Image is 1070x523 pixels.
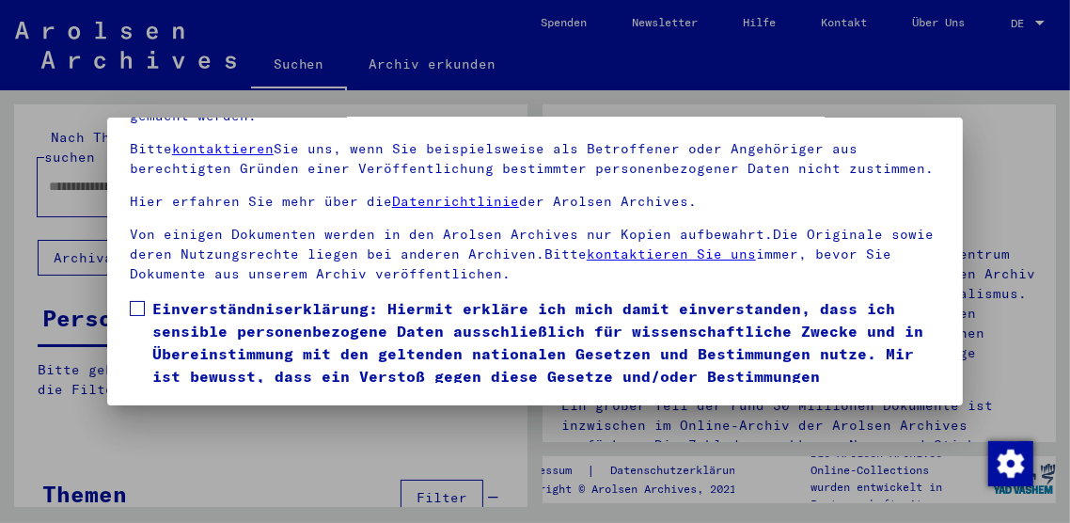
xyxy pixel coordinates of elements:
[152,297,940,410] span: Einverständniserklärung: Hiermit erkläre ich mich damit einverstanden, dass ich sensible personen...
[130,225,940,284] p: Von einigen Dokumenten werden in den Arolsen Archives nur Kopien aufbewahrt.Die Originale sowie d...
[130,192,940,212] p: Hier erfahren Sie mehr über die der Arolsen Archives.
[172,140,274,157] a: kontaktieren
[392,193,519,210] a: Datenrichtlinie
[587,246,756,262] a: kontaktieren Sie uns
[988,441,1033,486] img: Zustimmung ändern
[987,440,1032,485] div: Zustimmung ändern
[130,139,940,179] p: Bitte Sie uns, wenn Sie beispielsweise als Betroffener oder Angehöriger aus berechtigten Gründen ...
